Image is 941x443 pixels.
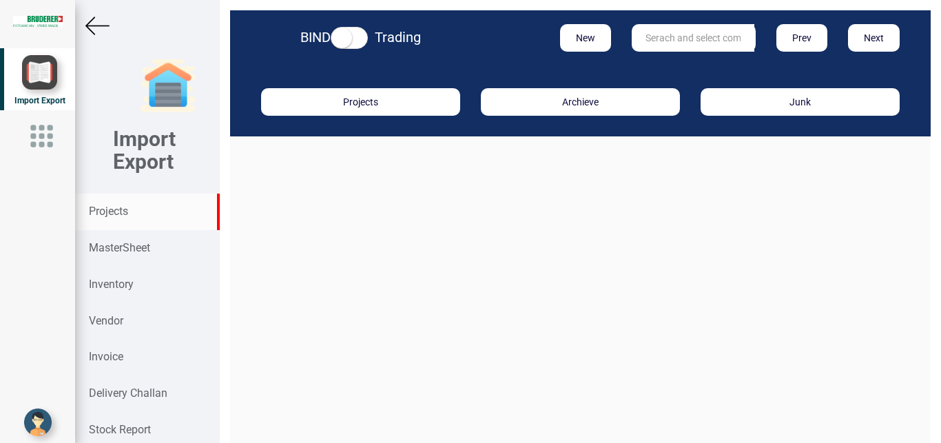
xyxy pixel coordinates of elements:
[261,88,460,116] button: Projects
[632,24,754,52] input: Serach and select comm_nr
[701,88,900,116] button: Junk
[481,88,680,116] button: Archieve
[89,350,123,363] strong: Invoice
[375,29,421,45] strong: Trading
[89,241,150,254] strong: MasterSheet
[89,314,123,327] strong: Vendor
[89,278,134,291] strong: Inventory
[14,96,65,105] span: Import Export
[141,59,196,114] img: garage-closed.png
[89,205,128,218] strong: Projects
[89,423,151,436] strong: Stock Report
[848,24,900,52] button: Next
[300,29,331,45] strong: BIND
[560,24,612,52] button: New
[113,127,176,174] b: Import Export
[776,24,828,52] button: Prev
[89,387,167,400] strong: Delivery Challan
